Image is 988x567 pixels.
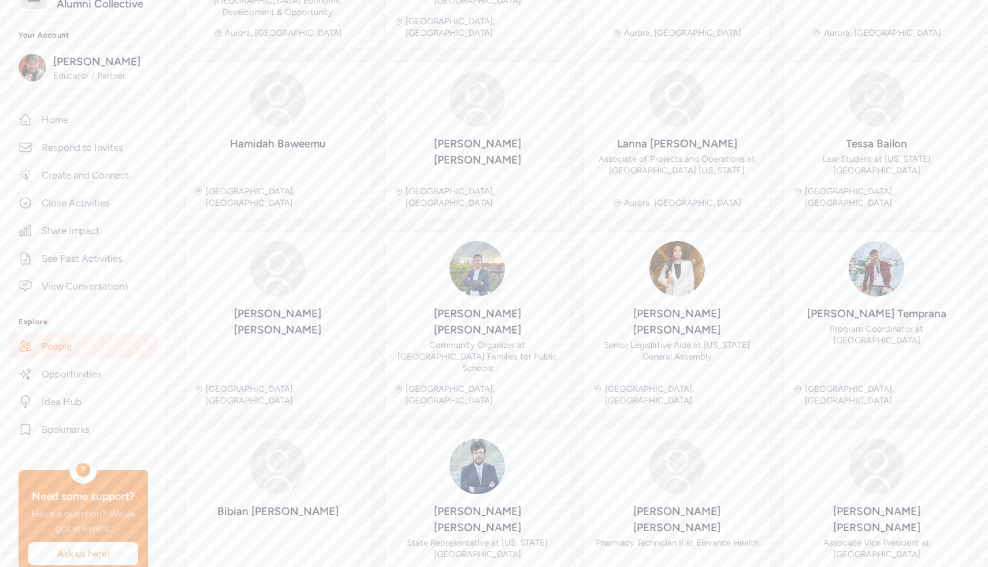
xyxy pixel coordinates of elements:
div: Aurora, [GEOGRAPHIC_DATA] [225,27,342,39]
div: Aurora, [GEOGRAPHIC_DATA] [624,27,741,39]
div: Community Organizer at [GEOGRAPHIC_DATA] Families for Public Schools [394,339,562,374]
a: View Conversations [9,273,157,299]
img: Avatar [450,71,505,127]
button: [PERSON_NAME]Educator / Partner [11,46,154,89]
div: [PERSON_NAME] [PERSON_NAME] [593,503,761,536]
img: Avatar [649,241,705,297]
div: Have a question? We've got answers. [28,507,139,535]
div: Associate Vice President at [GEOGRAPHIC_DATA] [793,537,961,560]
a: People [9,333,157,359]
div: Lanna [PERSON_NAME] [617,136,737,152]
div: Associate of Projects and Operations at [GEOGRAPHIC_DATA] [US_STATE] [593,153,761,176]
div: [GEOGRAPHIC_DATA], [GEOGRAPHIC_DATA] [406,383,562,406]
a: Opportunities [9,361,157,387]
span: Educator / Partner [53,70,147,81]
div: [GEOGRAPHIC_DATA], [GEOGRAPHIC_DATA] [206,383,362,406]
div: [PERSON_NAME] [PERSON_NAME] [394,503,562,536]
a: Close Activities [9,190,157,216]
a: Share Impact [9,218,157,243]
a: Bookmarks [9,417,157,442]
div: [GEOGRAPHIC_DATA], [GEOGRAPHIC_DATA] [805,186,961,209]
h3: Your Account [18,31,148,40]
div: Aurora, [GEOGRAPHIC_DATA] [624,197,741,209]
a: Create and Connect [9,162,157,188]
div: Senior Legislative Aide at [US_STATE] General Assembly [593,339,761,362]
img: Avatar [649,71,705,127]
img: Avatar [849,241,904,297]
h3: Explore [18,317,148,327]
div: ? [76,463,90,477]
img: Avatar [849,439,904,494]
a: Home [9,107,157,132]
div: State Representative at [US_STATE][GEOGRAPHIC_DATA] [394,537,562,560]
div: [GEOGRAPHIC_DATA], [GEOGRAPHIC_DATA] [206,186,362,209]
img: Avatar [450,439,505,494]
div: Tessa Bailon [846,136,907,152]
img: Avatar [250,71,306,127]
div: Bibian [PERSON_NAME] [217,503,339,520]
div: Aurora, [GEOGRAPHIC_DATA] [824,27,941,39]
div: [GEOGRAPHIC_DATA], [GEOGRAPHIC_DATA] [605,383,761,406]
div: Program Coordinator at [GEOGRAPHIC_DATA] [793,323,961,346]
img: Avatar [250,241,306,297]
div: [GEOGRAPHIC_DATA], [GEOGRAPHIC_DATA] [805,383,961,406]
div: [PERSON_NAME] [PERSON_NAME] [394,306,562,338]
div: Hamidah Baweemu [230,136,326,152]
span: Ask us here! [38,547,129,561]
div: [PERSON_NAME] [PERSON_NAME] [593,306,761,338]
div: Pharmacy Technician II at Elevance Health [596,537,759,549]
img: Avatar [250,439,306,494]
a: See Past Activities [9,246,157,271]
div: [PERSON_NAME] [PERSON_NAME] [394,136,562,168]
img: Avatar [649,439,705,494]
div: [GEOGRAPHIC_DATA], [GEOGRAPHIC_DATA] [406,186,562,209]
img: Avatar [849,71,904,127]
a: Respond to Invites [9,135,157,160]
span: [PERSON_NAME] [53,54,147,70]
div: [PERSON_NAME] Temprana [807,306,946,322]
div: [GEOGRAPHIC_DATA], [GEOGRAPHIC_DATA] [406,16,562,39]
div: [PERSON_NAME] [PERSON_NAME] [194,306,362,338]
button: Ask us here! [28,542,139,566]
div: Need some support? [28,488,139,505]
div: Law Student at [US_STATE][GEOGRAPHIC_DATA] [793,153,961,176]
div: [PERSON_NAME] [PERSON_NAME] [793,503,961,536]
a: Idea Hub [9,389,157,414]
img: Avatar [450,241,505,297]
